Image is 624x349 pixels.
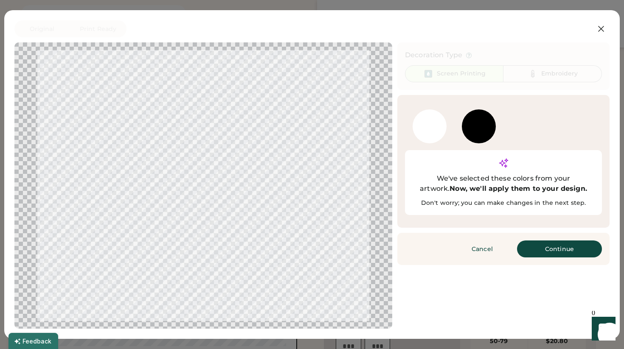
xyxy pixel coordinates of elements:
[14,20,70,37] button: Original
[413,173,594,194] div: We've selected these colors from your artwork.
[70,20,126,37] button: Print Ready
[437,70,486,78] div: Screen Printing
[528,69,538,79] img: Thread%20-%20Unselected.svg
[405,50,462,60] div: Decoration Type
[450,184,587,193] strong: Now, we'll apply them to your design.
[541,70,578,78] div: Embroidery
[584,311,620,347] iframe: Front Chat
[453,240,512,257] button: Cancel
[423,69,433,79] img: Ink%20-%20Selected.svg
[517,240,602,257] button: Continue
[413,199,594,207] div: Don't worry; you can make changes in the next step.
